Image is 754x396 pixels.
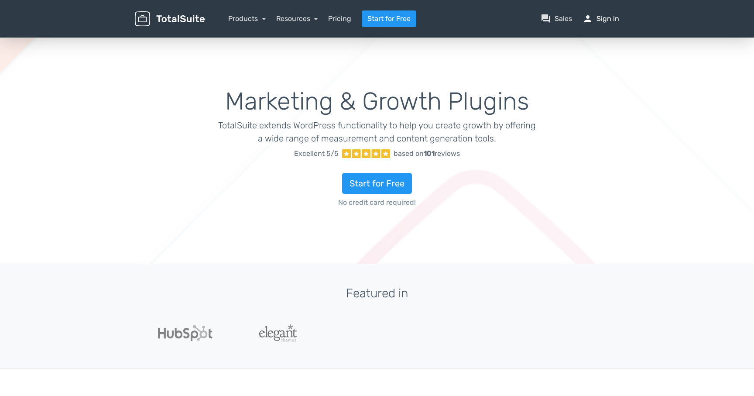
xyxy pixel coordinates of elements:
span: person [583,14,593,24]
p: TotalSuite extends WordPress functionality to help you create growth by offering a wide range of ... [218,119,536,145]
a: Excellent 5/5 based on101reviews [218,145,536,162]
img: ElegantThemes [259,324,297,342]
div: based on reviews [394,148,460,159]
strong: 101 [424,149,435,158]
a: Start for Free [362,10,416,27]
img: Hubspot [158,325,212,341]
a: personSign in [583,14,619,24]
h1: Marketing & Growth Plugins [218,88,536,115]
a: Pricing [328,14,351,24]
img: TotalSuite for WordPress [135,11,205,27]
a: Start for Free [342,173,412,194]
a: Resources [276,14,318,23]
span: Excellent 5/5 [294,148,339,159]
span: No credit card required! [218,197,536,208]
a: Products [228,14,266,23]
h3: Featured in [135,287,619,300]
a: question_answerSales [541,14,572,24]
span: question_answer [541,14,551,24]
